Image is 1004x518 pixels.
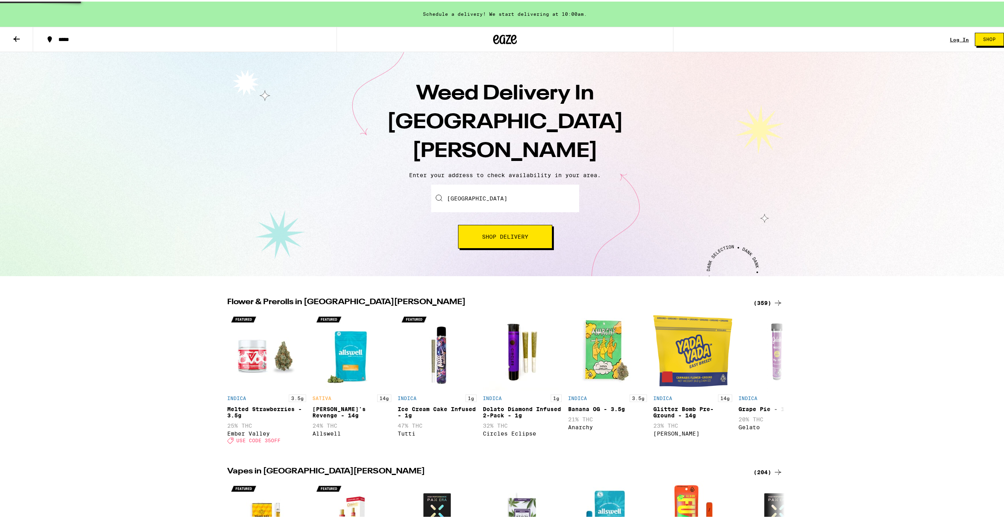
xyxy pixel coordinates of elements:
div: Banana OG - 3.5g [568,404,647,411]
div: Open page for Grape Pie - 1g from Gelato [739,310,817,446]
p: 3.5g [289,393,306,400]
p: INDICA [483,394,502,399]
p: 20% THC [739,415,817,421]
img: Allswell - Jack's Revenge - 14g [312,310,391,389]
p: 25% THC [227,421,306,427]
div: Melted Strawberries - 3.5g [227,404,306,417]
p: INDICA [739,394,757,399]
p: 47% THC [398,421,477,427]
a: Log In [950,36,969,41]
p: INDICA [398,394,417,399]
div: Open page for Ice Cream Cake Infused - 1g from Tutti [398,310,477,446]
h1: Weed Delivery In [367,78,643,164]
div: Circles Eclipse [483,429,562,435]
p: 3.5g [630,393,647,400]
input: Enter your delivery address [431,183,579,211]
p: 32% THC [483,421,562,427]
div: [PERSON_NAME]'s Revenge - 14g [312,404,391,417]
a: (359) [753,297,783,306]
div: Open page for Dolato Diamond Infused 2-Pack - 1g from Circles Eclipse [483,310,562,446]
div: Anarchy [568,423,647,429]
p: 21% THC [568,415,647,421]
div: Ice Cream Cake Infused - 1g [398,404,477,417]
div: Grape Pie - 1g [739,404,817,411]
p: 1g [551,393,562,400]
div: Allswell [312,429,391,435]
img: Tutti - Ice Cream Cake Infused - 1g [398,310,477,389]
div: [PERSON_NAME] [653,429,732,435]
p: 24% THC [312,421,391,427]
p: 14g [718,393,732,400]
p: SATIVA [312,394,331,399]
span: Shop Delivery [482,232,528,238]
span: Hi. Need any help? [5,6,57,12]
div: Open page for Melted Strawberries - 3.5g from Ember Valley [227,310,306,446]
div: Gelato [739,423,817,429]
div: Open page for Jack's Revenge - 14g from Allswell [312,310,391,446]
p: 14g [377,393,391,400]
img: Ember Valley - Melted Strawberries - 3.5g [227,310,306,389]
img: Yada Yada - Glitter Bomb Pre-Ground - 14g [653,310,732,389]
div: Glitter Bomb Pre-Ground - 14g [653,404,732,417]
div: Ember Valley [227,429,306,435]
img: Circles Eclipse - Dolato Diamond Infused 2-Pack - 1g [483,310,562,389]
a: (204) [753,466,783,475]
span: USE CODE 35OFF [236,436,280,441]
p: 23% THC [653,421,732,427]
p: Enter your address to check availability in your area. [8,170,1002,177]
h2: Vapes in [GEOGRAPHIC_DATA][PERSON_NAME] [227,466,744,475]
p: INDICA [653,394,672,399]
p: INDICA [227,394,246,399]
div: Open page for Glitter Bomb Pre-Ground - 14g from Yada Yada [653,310,732,446]
span: [GEOGRAPHIC_DATA][PERSON_NAME] [387,111,623,160]
img: Anarchy - Banana OG - 3.5g [568,310,647,389]
p: 1g [466,393,477,400]
h2: Flower & Prerolls in [GEOGRAPHIC_DATA][PERSON_NAME] [227,297,744,306]
button: Shop [975,31,1004,45]
button: Shop Delivery [458,223,552,247]
img: Gelato - Grape Pie - 1g [739,310,817,389]
div: Dolato Diamond Infused 2-Pack - 1g [483,404,562,417]
span: Shop [983,36,996,40]
div: Tutti [398,429,477,435]
div: Open page for Banana OG - 3.5g from Anarchy [568,310,647,446]
p: INDICA [568,394,587,399]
